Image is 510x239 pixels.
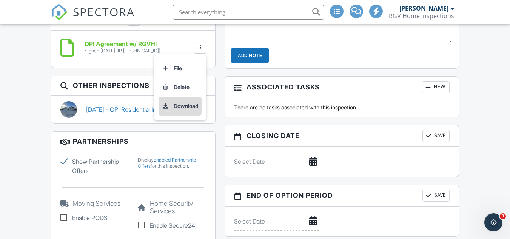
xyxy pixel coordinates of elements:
[60,200,129,207] h5: Moving Services
[51,132,215,151] h3: Partnerships
[399,5,448,12] div: [PERSON_NAME]
[159,97,202,116] a: Download
[138,157,196,169] a: enabled Partnership Offers
[73,4,135,20] span: SPECTORA
[159,59,202,78] a: File
[500,213,506,219] span: 3
[389,12,454,20] div: RGV Home Inspections
[85,48,160,54] div: Signed [DATE] (IP [TECHNICAL_ID])
[173,5,324,20] input: Search everything...
[159,78,202,97] a: Delete
[231,48,269,63] input: Add Note
[85,41,160,48] h6: QPI Agreement w/ RGVHI
[138,200,206,215] h5: Home Security Services
[51,4,68,20] img: The Best Home Inspection Software - Spectora
[60,157,129,175] label: Show Partnership Offers
[247,131,300,141] span: Closing date
[484,213,502,231] iframe: Intercom live chat
[422,190,450,202] button: Save
[230,104,454,111] div: There are no tasks associated with this inspection.
[422,81,450,93] div: New
[422,130,450,142] button: Save
[51,10,135,26] a: SPECTORA
[138,221,206,230] label: Enable Secure24
[234,212,319,231] input: Select Date
[234,153,319,171] input: Select Date
[247,82,320,92] span: Associated Tasks
[86,105,179,114] a: [DATE] - QPI Residential Inspection
[85,41,160,54] a: QPI Agreement w/ RGVHI Signed [DATE] (IP [TECHNICAL_ID])
[138,157,206,169] div: Display for this inspection.
[247,190,333,200] span: End of Option Period
[60,213,129,222] label: Enable PODS
[51,76,215,96] h3: Other Inspections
